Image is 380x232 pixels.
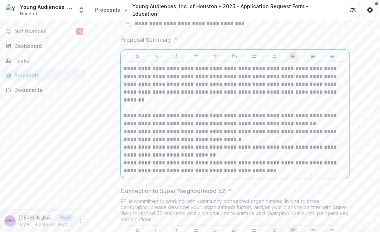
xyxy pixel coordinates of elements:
[14,42,80,50] div: Dashboard
[132,3,334,18] div: Young Audiences, Inc. of Houston - 2025 - Application Request Form - Education
[6,218,14,223] div: Mary Mettenbrink
[328,51,336,60] button: Align Right
[14,71,80,79] div: Proposals
[120,187,225,195] p: Connection to Super Neighborhood 52
[231,51,239,60] button: Heading 2
[309,51,317,60] button: Align Center
[289,51,297,60] button: Align Left
[76,28,83,35] span: 4
[133,51,142,60] button: Bold
[3,26,86,37] button: Notifications4
[76,3,86,17] button: Open entity switcher
[270,51,278,60] button: Ordered List
[6,4,17,16] img: Young Audiences, Inc. of Houston
[120,198,349,225] div: RFI is committed to working with community connected organizations. In one to three paragraphs, p...
[20,3,73,11] div: Young Audiences, Inc. of [GEOGRAPHIC_DATA]
[59,214,73,221] p: User
[76,217,85,225] button: More
[14,29,76,35] span: Notifications
[363,3,377,17] button: Get Help
[346,3,360,17] button: Partners
[120,35,171,44] p: Proposal Summary
[3,55,86,66] a: Tasks
[211,51,219,60] button: Heading 1
[14,86,80,94] div: Documents
[14,57,80,64] div: Tasks
[92,1,337,19] nav: breadcrumb
[3,69,86,81] a: Proposals
[92,5,123,15] a: Proposals
[3,40,86,52] a: Dashboard
[19,221,73,228] p: [EMAIL_ADDRESS][DOMAIN_NAME]
[19,214,56,221] p: [PERSON_NAME]
[95,6,120,14] div: Proposals
[20,11,40,17] span: Nonprofit
[153,51,161,60] button: Underline
[172,51,181,60] button: Italicize
[3,84,86,96] a: Documents
[250,51,258,60] button: Bullet List
[192,51,200,60] button: Strike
